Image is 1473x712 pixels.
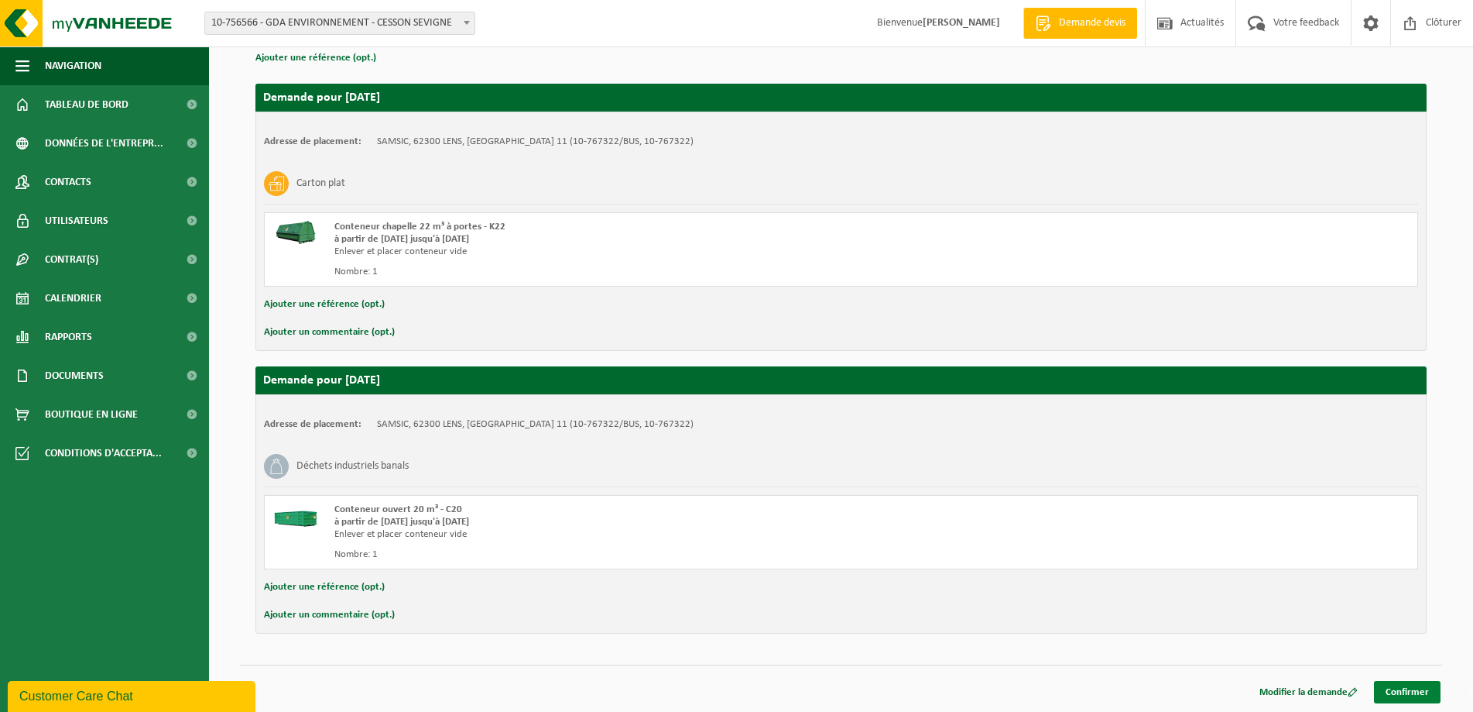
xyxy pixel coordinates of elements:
[264,322,395,342] button: Ajouter un commentaire (opt.)
[205,12,474,34] span: 10-756566 - GDA ENVIRONNEMENT - CESSON SEVIGNE
[264,136,361,146] strong: Adresse de placement:
[1248,681,1369,703] a: Modifier la demande
[296,171,345,196] h3: Carton plat
[334,246,903,258] div: Enlever et placer conteneur vide
[264,294,385,315] button: Ajouter une référence (opt.)
[334,517,469,527] strong: à partir de [DATE] jusqu'à [DATE]
[334,528,903,541] div: Enlever et placer conteneur vide
[272,504,319,527] img: HK-XC-20-GN-00.png
[45,124,163,163] span: Données de l'entrepr...
[923,17,1000,29] strong: [PERSON_NAME]
[45,434,162,473] span: Conditions d'accepta...
[272,221,319,244] img: HK-XK-22-GN-00.png
[45,318,92,356] span: Rapports
[296,454,409,479] h3: Déchets industriels banals
[45,201,108,240] span: Utilisateurs
[263,374,380,387] strong: Demande pour [DATE]
[334,234,469,244] strong: à partir de [DATE] jusqu'à [DATE]
[264,605,395,625] button: Ajouter un commentaire (opt.)
[377,136,694,148] td: SAMSIC, 62300 LENS, [GEOGRAPHIC_DATA] 11 (10-767322/BUS, 10-767322)
[377,418,694,431] td: SAMSIC, 62300 LENS, [GEOGRAPHIC_DATA] 11 (10-767322/BUS, 10-767322)
[45,240,98,279] span: Contrat(s)
[334,222,505,232] span: Conteneur chapelle 22 m³ à portes - K22
[45,395,138,434] span: Boutique en ligne
[1374,681,1440,703] a: Confirmer
[45,356,104,395] span: Documents
[45,85,128,124] span: Tableau de bord
[334,266,903,278] div: Nombre: 1
[1023,8,1137,39] a: Demande devis
[45,46,101,85] span: Navigation
[264,577,385,597] button: Ajouter une référence (opt.)
[255,48,376,68] button: Ajouter une référence (opt.)
[263,91,380,104] strong: Demande pour [DATE]
[45,279,101,318] span: Calendrier
[204,12,475,35] span: 10-756566 - GDA ENVIRONNEMENT - CESSON SEVIGNE
[334,504,462,514] span: Conteneur ouvert 20 m³ - C20
[334,549,903,561] div: Nombre: 1
[264,419,361,429] strong: Adresse de placement:
[45,163,91,201] span: Contacts
[8,678,259,712] iframe: chat widget
[1055,15,1129,31] span: Demande devis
